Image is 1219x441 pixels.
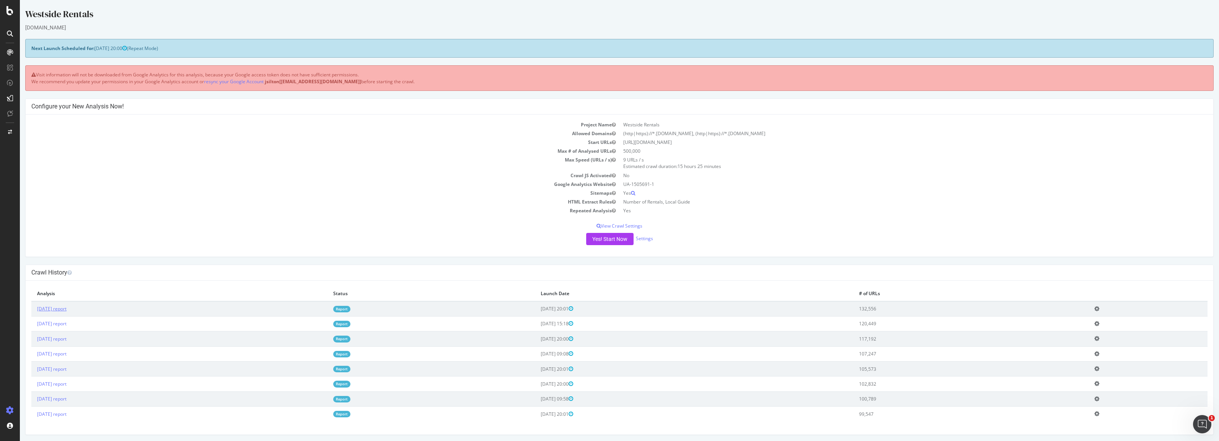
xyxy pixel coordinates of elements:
[11,120,600,129] td: Project Name
[600,197,1188,206] td: Number of Rentals, Local Guide
[1193,415,1211,433] iframe: Intercom live chat
[245,78,341,85] b: jsilton[[EMAIL_ADDRESS][DOMAIN_NAME]]
[600,180,1188,189] td: UA-1505691-1
[11,147,600,155] td: Max # of Analysed URLs
[17,351,47,357] a: [DATE] report
[17,381,47,387] a: [DATE] report
[566,233,614,245] button: Yes! Start Now
[658,163,701,170] span: 15 hours 25 minutes
[313,411,331,417] a: Report
[11,45,75,52] strong: Next Launch Scheduled for:
[313,336,331,342] a: Report
[17,411,47,417] a: [DATE] report
[600,147,1188,155] td: 500,000
[5,24,1194,31] div: [DOMAIN_NAME]
[17,366,47,372] a: [DATE] report
[11,189,600,197] td: Sitemaps
[833,301,1069,317] td: 132,556
[521,305,553,312] span: [DATE] 20:01
[833,376,1069,391] td: 102,832
[11,138,600,147] td: Start URLs
[184,78,244,85] a: resync your Google Account
[11,180,600,189] td: Google Analytics Website
[313,306,331,312] a: Report
[11,155,600,171] td: Max Speed (URLs / s)
[600,138,1188,147] td: [URL][DOMAIN_NAME]
[833,406,1069,421] td: 99,547
[521,381,553,387] span: [DATE] 20:00
[313,321,331,327] a: Report
[521,366,553,372] span: [DATE] 20:01
[833,286,1069,301] th: # of URLs
[11,286,308,301] th: Analysis
[11,171,600,180] td: Crawl JS Activated
[5,65,1194,90] div: Visit information will not be downloaded from Google Analytics for this analysis, because your Go...
[600,206,1188,215] td: Yes
[616,236,633,242] a: Settings
[600,129,1188,138] td: (http|https)://*.[DOMAIN_NAME], (http|https)://*.[DOMAIN_NAME]
[833,346,1069,361] td: 107,247
[833,391,1069,406] td: 100,789
[313,381,331,387] a: Report
[75,45,107,52] span: [DATE] 20:00
[313,351,331,357] a: Report
[17,320,47,327] a: [DATE] report
[11,269,1188,276] h4: Crawl History
[600,189,1188,197] td: Yes
[313,366,331,372] a: Report
[833,316,1069,331] td: 120,449
[11,223,1188,229] p: View Crawl Settings
[5,8,1194,24] div: Westside Rentals
[11,129,600,138] td: Allowed Domains
[833,361,1069,376] td: 105,573
[11,206,600,215] td: Repeated Analysis
[17,336,47,342] a: [DATE] report
[600,155,1188,171] td: 9 URLs / s Estimated crawl duration:
[521,320,553,327] span: [DATE] 15:18
[11,197,600,206] td: HTML Extract Rules
[521,336,553,342] span: [DATE] 20:00
[515,286,833,301] th: Launch Date
[600,120,1188,129] td: Westside Rentals
[521,396,553,402] span: [DATE] 09:58
[833,331,1069,346] td: 117,192
[521,351,553,357] span: [DATE] 09:08
[11,103,1188,110] h4: Configure your New Analysis Now!
[1209,415,1215,421] span: 1
[313,396,331,402] a: Report
[17,305,47,312] a: [DATE] report
[308,286,515,301] th: Status
[521,411,553,417] span: [DATE] 20:01
[5,39,1194,58] div: (Repeat Mode)
[600,171,1188,180] td: No
[17,396,47,402] a: [DATE] report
